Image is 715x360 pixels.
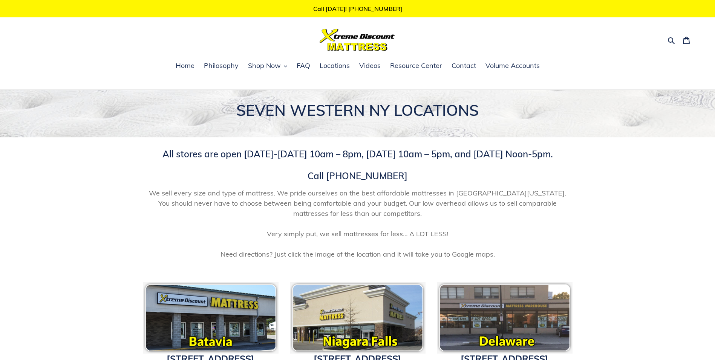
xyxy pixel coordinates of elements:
[448,60,480,72] a: Contact
[172,60,198,72] a: Home
[355,60,384,72] a: Videos
[200,60,242,72] a: Philosophy
[143,282,279,354] img: pf-c8c7db02--bataviaicon.png
[386,60,446,72] a: Resource Center
[390,61,442,70] span: Resource Center
[437,282,573,354] img: pf-118c8166--delawareicon.png
[320,29,395,51] img: Xtreme Discount Mattress
[452,61,476,70] span: Contact
[359,61,381,70] span: Videos
[176,61,194,70] span: Home
[316,60,354,72] a: Locations
[244,60,291,72] button: Shop Now
[236,101,479,120] span: SEVEN WESTERN NY LOCATIONS
[297,61,310,70] span: FAQ
[485,61,540,70] span: Volume Accounts
[162,148,553,182] span: All stores are open [DATE]-[DATE] 10am – 8pm, [DATE] 10am – 5pm, and [DATE] Noon-5pm. Call [PHONE...
[143,188,573,259] span: We sell every size and type of mattress. We pride ourselves on the best affordable mattresses in ...
[204,61,239,70] span: Philosophy
[290,282,426,354] img: Xtreme Discount Mattress Niagara Falls
[482,60,544,72] a: Volume Accounts
[248,61,281,70] span: Shop Now
[293,60,314,72] a: FAQ
[320,61,350,70] span: Locations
